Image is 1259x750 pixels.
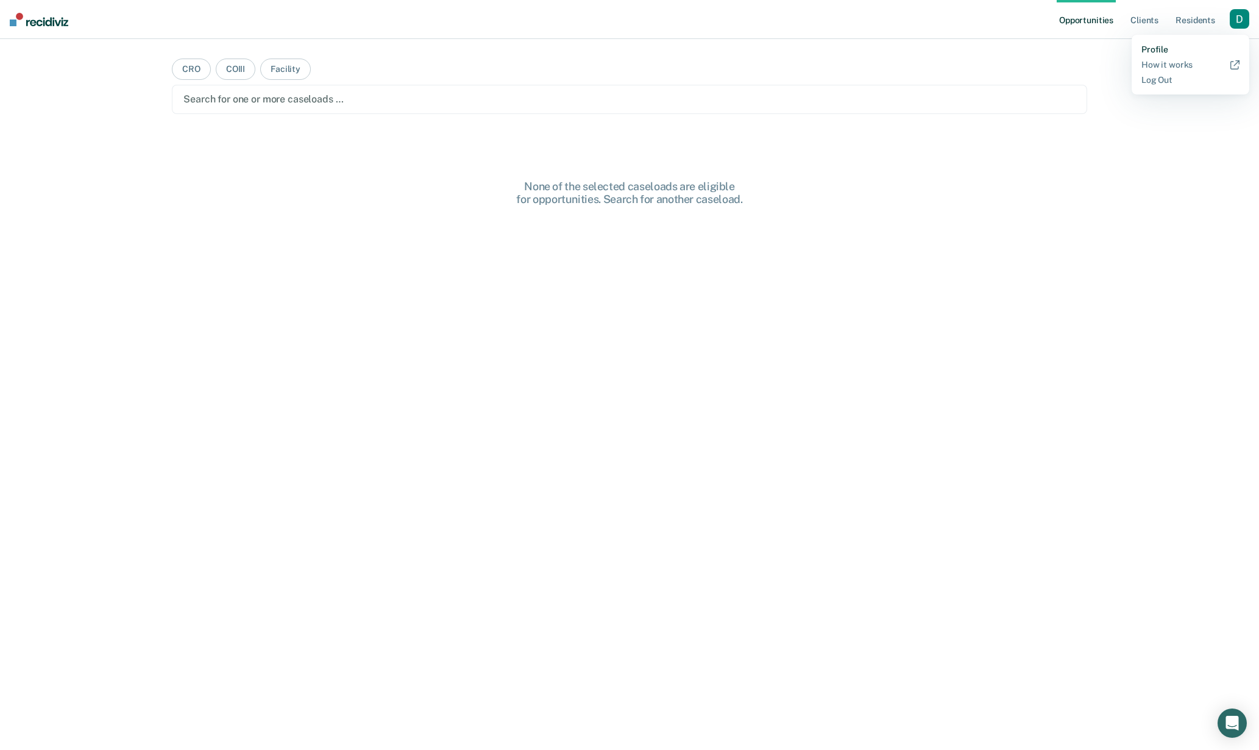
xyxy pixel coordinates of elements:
[1141,45,1239,55] a: Profile
[1141,75,1239,85] a: Log Out
[10,13,68,26] img: Recidiviz
[172,59,211,80] button: CRO
[260,59,311,80] button: Facility
[434,180,825,206] div: None of the selected caseloads are eligible for opportunities. Search for another caseload.
[1218,709,1247,738] div: Open Intercom Messenger
[216,59,255,80] button: COIII
[1141,60,1239,70] a: How it works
